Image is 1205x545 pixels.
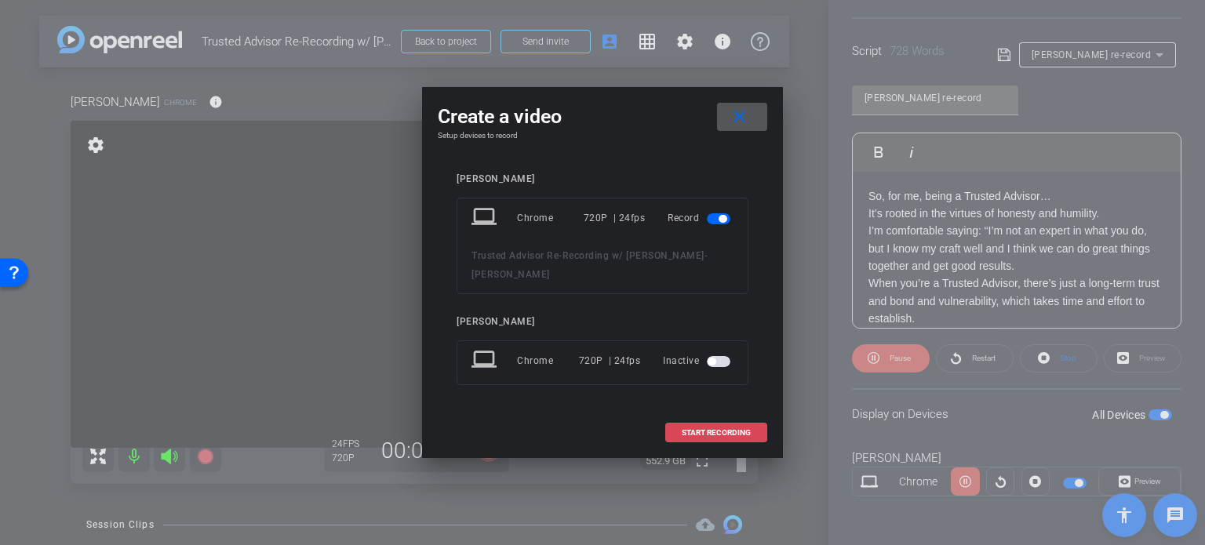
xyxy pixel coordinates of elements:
[517,204,584,232] div: Chrome
[517,347,579,375] div: Chrome
[438,131,767,140] h4: Setup devices to record
[584,204,646,232] div: 720P | 24fps
[730,107,749,127] mat-icon: close
[579,347,641,375] div: 720P | 24fps
[457,173,748,185] div: [PERSON_NAME]
[665,423,767,442] button: START RECORDING
[663,347,734,375] div: Inactive
[704,250,708,261] span: -
[438,103,767,131] div: Create a video
[668,204,734,232] div: Record
[471,269,550,280] span: [PERSON_NAME]
[682,429,751,437] span: START RECORDING
[471,250,704,261] span: Trusted Advisor Re-Recording w/ [PERSON_NAME]
[471,347,500,375] mat-icon: laptop
[457,316,748,328] div: [PERSON_NAME]
[471,204,500,232] mat-icon: laptop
